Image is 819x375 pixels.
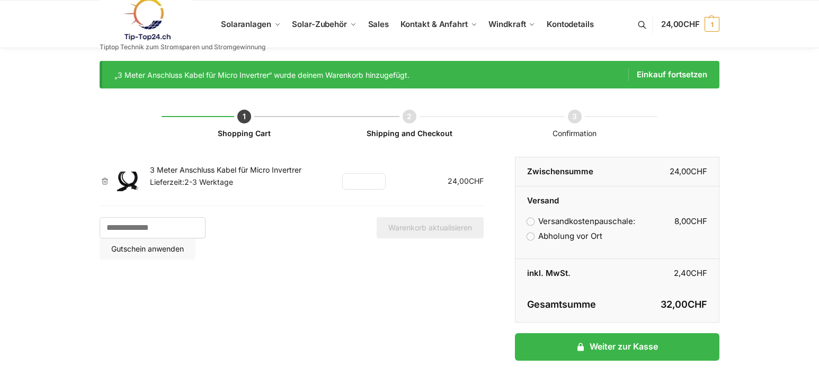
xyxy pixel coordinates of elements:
a: Solar-Zubehör [288,1,361,48]
bdi: 2,40 [674,268,707,278]
a: 3 Meter Anschluss Kabel für Micro Invertrer [150,165,301,174]
button: Warenkorb aktualisieren [377,217,484,238]
span: 24,00 [661,19,700,29]
th: Versand [515,186,719,207]
a: Shipping and Checkout [367,129,452,138]
a: Kontakt & Anfahrt [396,1,482,48]
span: CHF [691,166,707,176]
th: inkl. MwSt. [515,259,617,288]
bdi: 24,00 [670,166,707,176]
a: Shopping Cart [218,129,271,138]
label: Versandkostenpauschale: [527,216,635,226]
span: CHF [683,19,700,29]
a: Sales [363,1,393,48]
label: Abholung vor Ort [527,231,602,241]
bdi: 8,00 [674,216,707,226]
a: Windkraft [484,1,540,48]
span: Windkraft [488,19,526,29]
span: Kontodetails [547,19,594,29]
span: CHF [688,299,707,310]
span: 1 [705,17,719,32]
span: Confirmation [553,129,597,138]
bdi: 24,00 [448,176,484,185]
a: Weiter zur Kasse [515,333,719,361]
input: Produktmenge [358,175,370,188]
span: Lieferzeit: [150,177,233,186]
a: 3 Meter Anschluss Kabel für Micro Invertrer aus dem Warenkorb entfernen [100,177,110,185]
p: Tiptop Technik zum Stromsparen und Stromgewinnung [100,44,265,50]
img: Warenkorb 1 [115,172,142,192]
th: Zwischensumme [515,157,617,186]
a: Einkauf fortsetzen [628,68,707,81]
th: Gesamtsumme [515,288,617,323]
span: Solaranlagen [221,19,271,29]
span: Kontakt & Anfahrt [400,19,468,29]
a: Kontodetails [542,1,598,48]
span: Sales [368,19,389,29]
bdi: 32,00 [661,299,707,310]
span: CHF [691,216,707,226]
a: 24,00CHF 1 [661,8,719,40]
span: CHF [469,176,484,185]
button: Gutschein anwenden [100,238,195,260]
span: Solar-Zubehör [292,19,347,29]
div: „3 Meter Anschluss Kabel für Micro Invertrer“ wurde deinem Warenkorb hinzugefügt. [114,68,708,81]
span: CHF [691,268,707,278]
span: 2-3 Werktage [184,177,233,186]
